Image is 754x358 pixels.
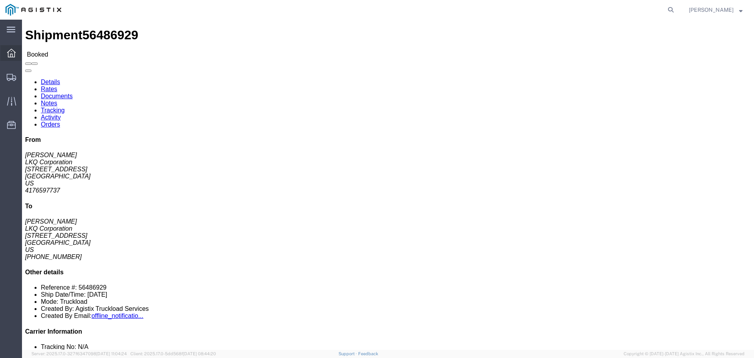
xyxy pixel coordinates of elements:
[96,351,127,356] span: [DATE] 11:04:24
[183,351,216,356] span: [DATE] 08:44:20
[624,351,745,357] span: Copyright © [DATE]-[DATE] Agistix Inc., All Rights Reserved
[689,6,734,14] span: Alexander Baetens
[130,351,216,356] span: Client: 2025.17.0-5dd568f
[31,351,127,356] span: Server: 2025.17.0-327f6347098
[5,4,61,16] img: logo
[358,351,378,356] a: Feedback
[688,5,743,15] button: [PERSON_NAME]
[339,351,358,356] a: Support
[22,20,754,350] iframe: FS Legacy Container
